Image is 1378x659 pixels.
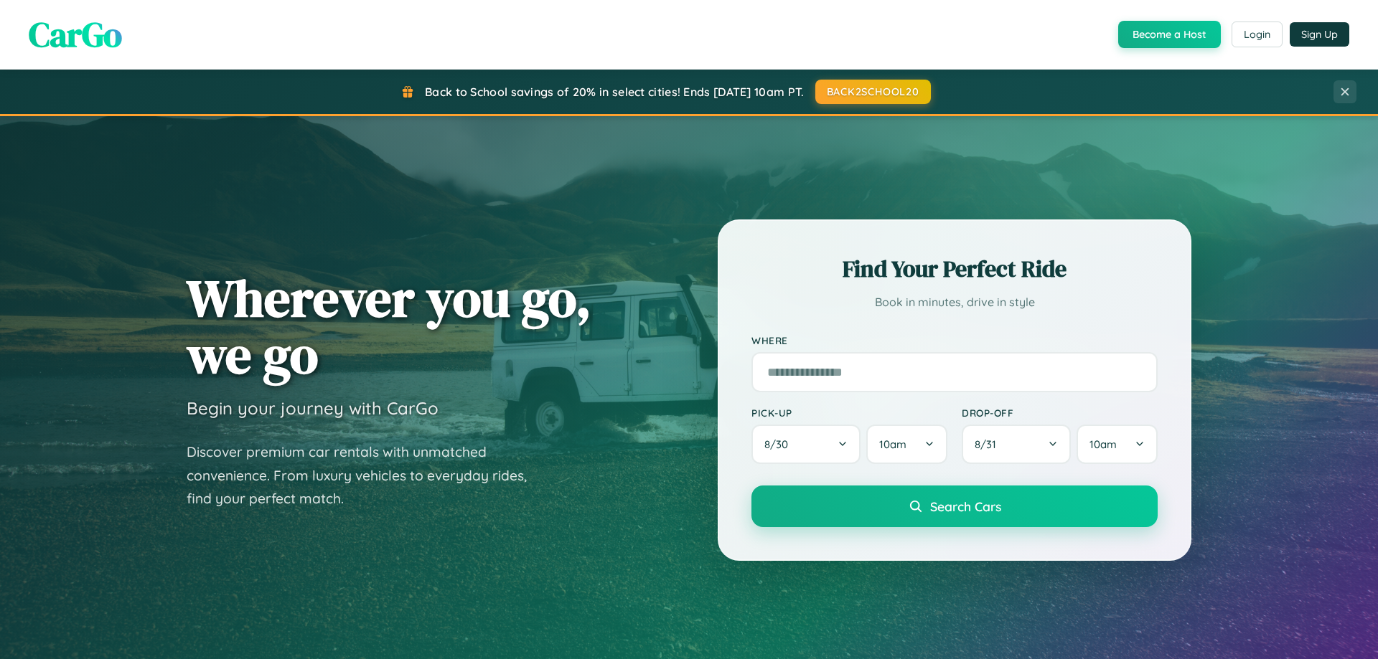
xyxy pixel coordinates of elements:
label: Where [751,334,1158,346]
button: Search Cars [751,485,1158,527]
button: 10am [1077,425,1158,464]
button: Become a Host [1118,21,1221,48]
span: Search Cars [930,498,1001,514]
h2: Find Your Perfect Ride [751,253,1158,285]
span: 10am [1089,437,1117,451]
span: 8 / 31 [975,437,1003,451]
button: Sign Up [1290,22,1349,47]
button: BACK2SCHOOL20 [815,80,931,104]
span: 10am [879,437,906,451]
h1: Wherever you go, we go [187,270,591,383]
h3: Begin your journey with CarGo [187,397,439,419]
span: CarGo [29,11,122,58]
p: Discover premium car rentals with unmatched convenience. From luxury vehicles to everyday rides, ... [187,440,545,511]
button: 10am [866,425,947,464]
button: 8/31 [962,425,1071,464]
span: Back to School savings of 20% in select cities! Ends [DATE] 10am PT. [425,85,804,99]
label: Pick-up [751,407,947,419]
button: Login [1232,22,1283,47]
span: 8 / 30 [764,437,795,451]
p: Book in minutes, drive in style [751,292,1158,313]
button: 8/30 [751,425,861,464]
label: Drop-off [962,407,1158,419]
